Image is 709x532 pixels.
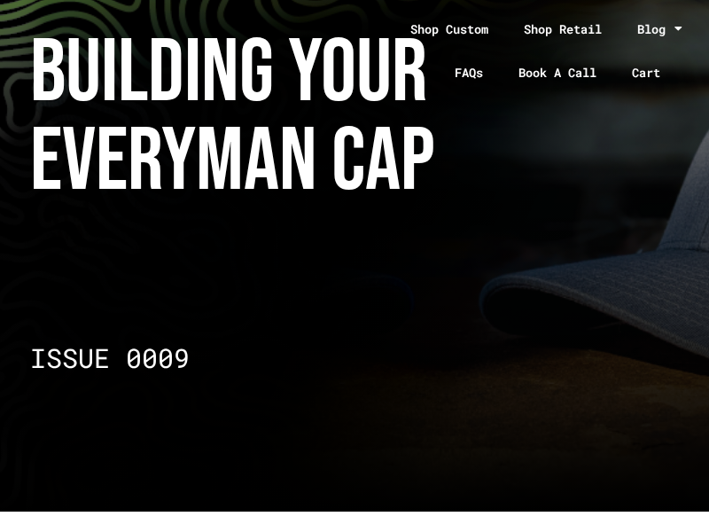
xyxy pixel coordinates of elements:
[501,50,614,95] a: Book A Call
[614,50,700,95] a: Cart
[393,9,506,50] a: Shop Custom
[619,9,700,50] a: Blog
[506,9,619,50] a: Shop Retail
[363,9,700,95] nav: Menu
[30,20,435,215] span: Building your Everyman Cap
[437,50,501,95] a: FAQs
[30,340,190,375] span: ISSUE 0009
